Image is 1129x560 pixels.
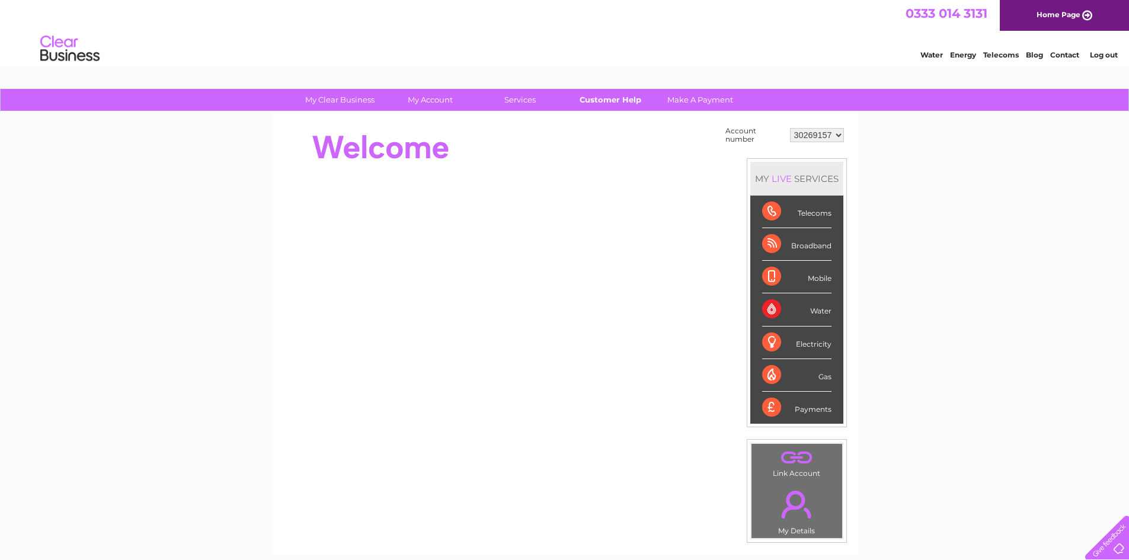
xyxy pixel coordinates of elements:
[1090,50,1118,59] a: Log out
[762,228,831,261] div: Broadband
[762,327,831,359] div: Electricity
[762,196,831,228] div: Telecoms
[754,447,839,468] a: .
[381,89,479,111] a: My Account
[762,293,831,326] div: Water
[561,89,659,111] a: Customer Help
[950,50,976,59] a: Energy
[754,484,839,525] a: .
[751,443,843,481] td: Link Account
[471,89,569,111] a: Services
[762,392,831,424] div: Payments
[762,261,831,293] div: Mobile
[920,50,943,59] a: Water
[40,31,100,67] img: logo.png
[722,124,787,146] td: Account number
[983,50,1019,59] a: Telecoms
[769,173,794,184] div: LIVE
[762,359,831,392] div: Gas
[651,89,749,111] a: Make A Payment
[906,6,987,21] a: 0333 014 3131
[285,7,845,57] div: Clear Business is a trading name of Verastar Limited (registered in [GEOGRAPHIC_DATA] No. 3667643...
[291,89,389,111] a: My Clear Business
[751,481,843,539] td: My Details
[750,162,843,196] div: MY SERVICES
[1050,50,1079,59] a: Contact
[1026,50,1043,59] a: Blog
